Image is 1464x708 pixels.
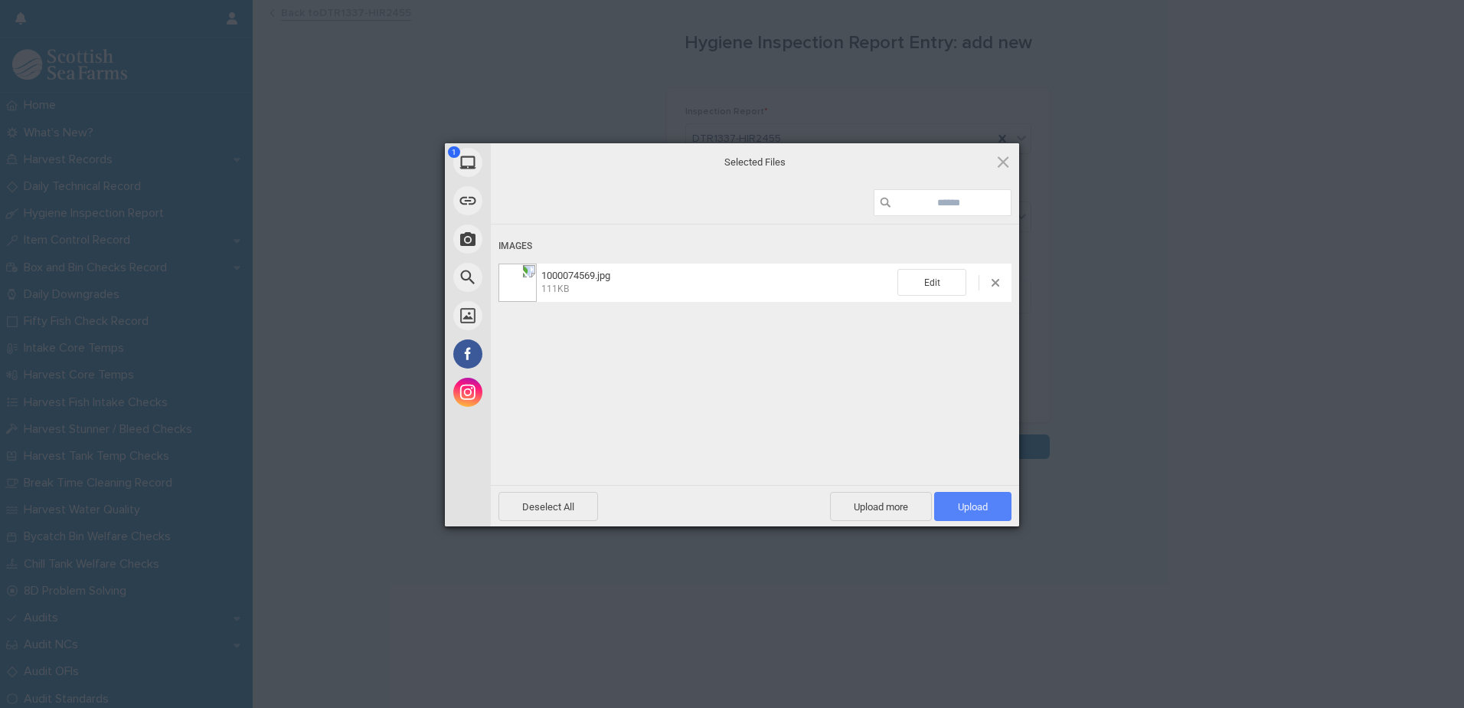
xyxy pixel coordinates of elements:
div: Facebook [445,335,629,373]
span: 111KB [541,284,569,294]
span: Click here or hit ESC to close picker [995,153,1011,170]
div: My Device [445,143,629,182]
span: 1000074569.jpg [537,270,897,295]
div: Web Search [445,258,629,297]
div: Take Photo [445,220,629,258]
div: Instagram [445,373,629,411]
span: 1000074569.jpg [541,270,610,281]
span: Upload more [830,492,932,521]
span: Deselect All [498,492,598,521]
div: Unsplash [445,297,629,335]
div: Images [498,232,1011,261]
span: Edit [897,269,966,296]
div: Link (URL) [445,182,629,220]
span: Selected Files [602,156,908,169]
img: 20a6bf84-0e2c-4013-8660-0940e77546bb [498,264,537,302]
span: 1 [448,146,460,158]
span: Upload [958,501,988,513]
span: Upload [934,492,1011,521]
